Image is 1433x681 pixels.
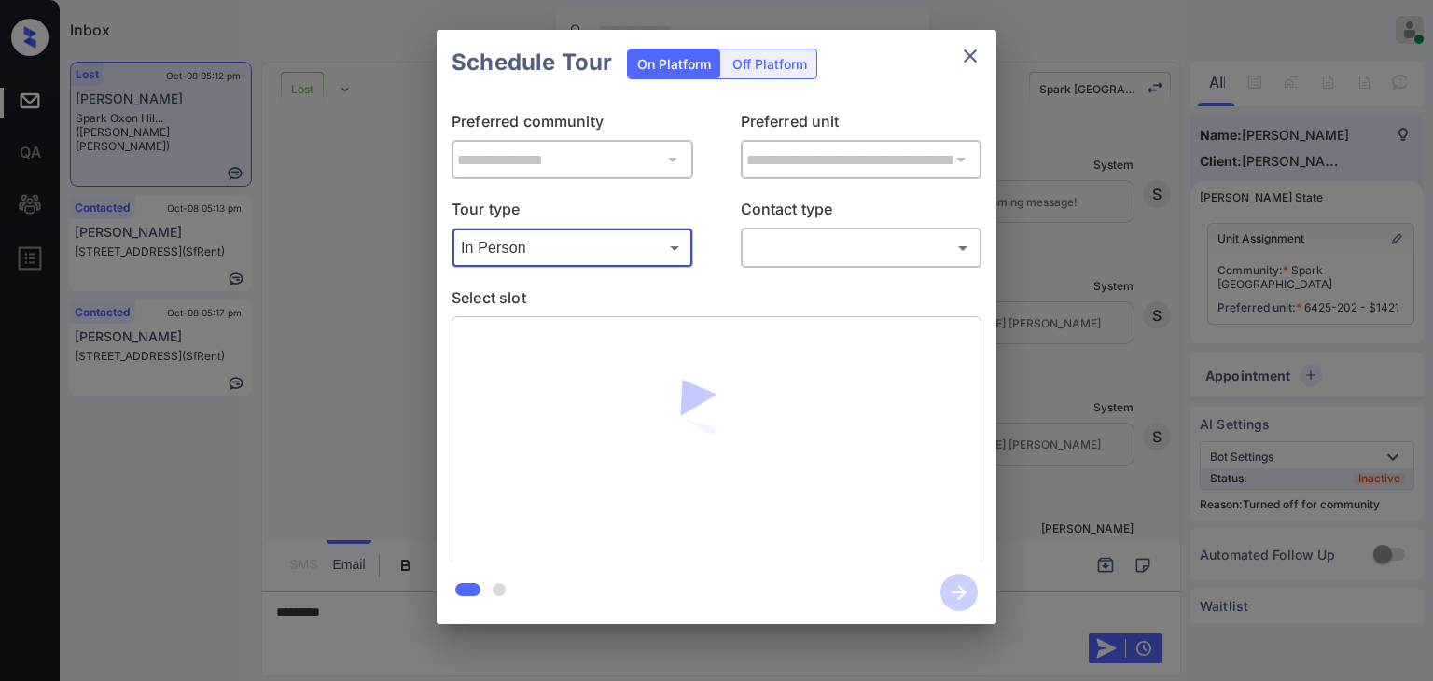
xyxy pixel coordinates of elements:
button: close [952,37,989,75]
p: Preferred unit [741,110,982,140]
div: Off Platform [723,49,816,78]
p: Tour type [452,198,693,228]
p: Preferred community [452,110,693,140]
div: In Person [456,232,689,263]
div: On Platform [628,49,720,78]
img: loaderv1.7921fd1ed0a854f04152.gif [607,331,827,550]
p: Contact type [741,198,982,228]
p: Select slot [452,286,981,316]
h2: Schedule Tour [437,30,627,95]
button: btn-next [929,568,989,617]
